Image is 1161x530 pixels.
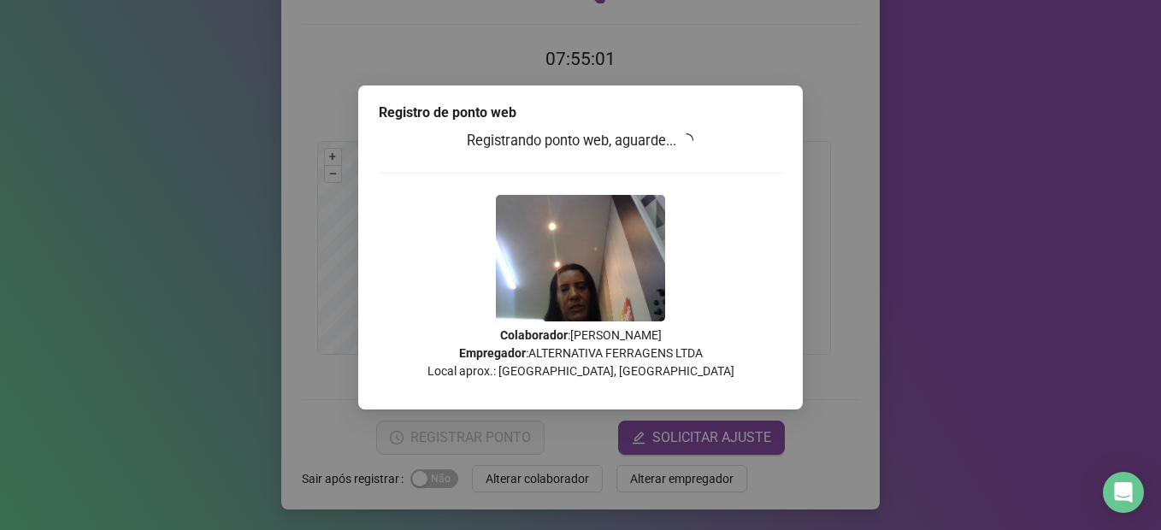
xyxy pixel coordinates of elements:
div: Registro de ponto web [379,103,782,123]
h3: Registrando ponto web, aguarde... [379,130,782,152]
p: : [PERSON_NAME] : ALTERNATIVA FERRAGENS LTDA Local aprox.: [GEOGRAPHIC_DATA], [GEOGRAPHIC_DATA] [379,327,782,380]
strong: Colaborador [500,328,568,342]
div: Open Intercom Messenger [1103,472,1144,513]
span: loading [679,132,695,148]
img: 9k= [496,195,665,321]
strong: Empregador [459,346,526,360]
